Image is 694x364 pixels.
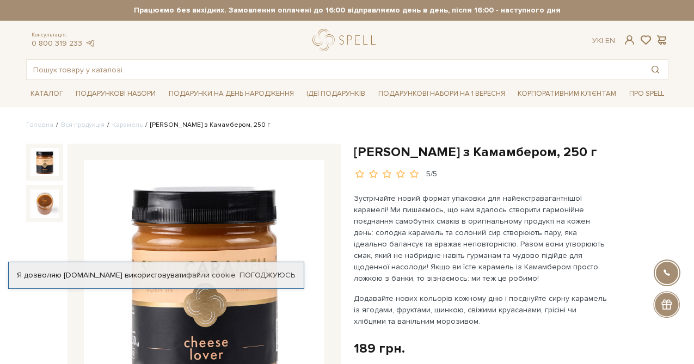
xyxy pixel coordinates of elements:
[186,270,236,280] a: файли cookie
[112,121,143,129] a: Карамель
[143,120,270,130] li: [PERSON_NAME] з Камамбером, 250 г
[30,148,59,176] img: Карамель з Камамбером, 250 г
[354,193,609,284] p: Зустрічайте новий формат упаковки для найекстравагантнішої карамелі! Ми пишаємось, що нам вдалось...
[32,32,96,39] span: Консультація:
[374,84,509,103] a: Подарункові набори на 1 Вересня
[164,85,298,102] a: Подарунки на День народження
[592,36,615,46] div: Ук
[354,340,405,357] div: 189 грн.
[354,293,609,327] p: Додавайте нових кольорів кожному дню і поєднуйте сирну карамель із ягодами, фруктами, шинкою, сві...
[32,39,82,48] a: 0 800 319 233
[312,29,380,51] a: logo
[354,144,668,161] h1: [PERSON_NAME] з Камамбером, 250 г
[26,5,668,15] strong: Працюємо без вихідних. Замовлення оплачені до 16:00 відправляємо день в день, після 16:00 - насту...
[85,39,96,48] a: telegram
[61,121,105,129] a: Вся продукція
[26,121,53,129] a: Головна
[9,270,304,280] div: Я дозволяю [DOMAIN_NAME] використовувати
[239,270,295,280] a: Погоджуюсь
[601,36,603,45] span: |
[27,60,643,79] input: Пошук товару у каталозі
[26,85,67,102] a: Каталог
[625,85,668,102] a: Про Spell
[71,85,160,102] a: Подарункові набори
[426,169,437,180] div: 5/5
[643,60,668,79] button: Пошук товару у каталозі
[302,85,370,102] a: Ідеї подарунків
[513,84,621,103] a: Корпоративним клієнтам
[30,189,59,218] img: Карамель з Камамбером, 250 г
[605,36,615,45] a: En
